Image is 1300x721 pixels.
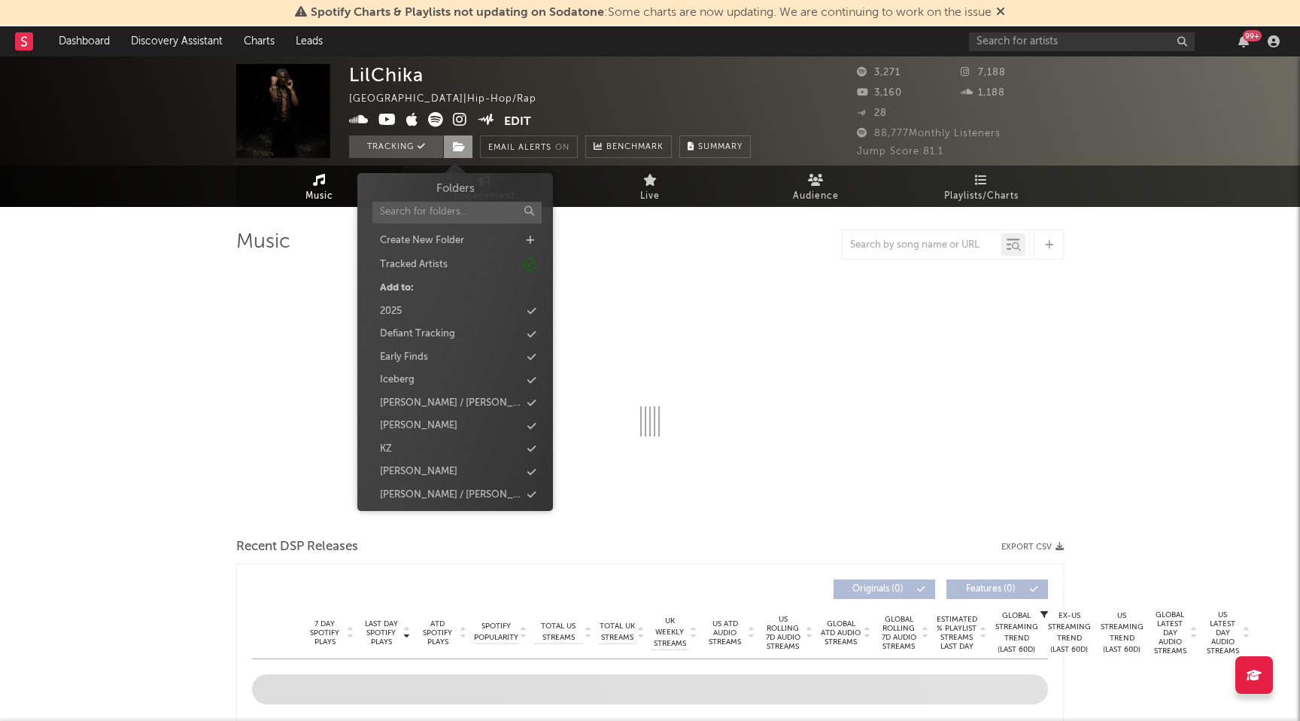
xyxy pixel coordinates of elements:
input: Search for artists [969,32,1195,51]
a: Playlists/Charts [898,166,1064,207]
span: 1,188 [961,88,1005,98]
span: Audience [793,187,839,205]
a: Benchmark [585,135,672,158]
input: Search for folders... [372,202,542,224]
div: KZ [380,442,392,457]
div: [PERSON_NAME] / [PERSON_NAME] [380,396,521,411]
div: [PERSON_NAME] [380,418,457,434]
button: Summary [679,135,751,158]
span: Dismiss [996,7,1005,19]
a: Discovery Assistant [120,26,233,56]
button: Originals(0) [834,580,935,599]
span: Estimated % Playlist Streams Last Day [936,615,977,651]
div: [PERSON_NAME] [380,464,457,479]
span: Benchmark [606,138,664,157]
span: UK Weekly Streams [652,616,688,650]
a: Leads [285,26,333,56]
span: Total US Streams [534,621,582,643]
a: Live [567,166,733,207]
div: LilChika [349,64,424,86]
a: Music [236,166,402,207]
span: 88,777 Monthly Listeners [857,129,1001,138]
span: Total UK Streams [599,621,635,643]
span: 3,271 [857,68,901,78]
span: Originals ( 0 ) [843,585,913,594]
span: US Rolling 7D Audio Streams [762,615,803,651]
span: Global Rolling 7D Audio Streams [878,615,919,651]
button: Features(0) [946,580,1048,599]
button: Email AlertsOn [480,135,578,158]
div: US Streaming Trend (Last 60D) [1099,610,1144,656]
div: 99 + [1243,30,1262,41]
span: 28 [857,108,887,118]
span: Playlists/Charts [944,187,1019,205]
span: Global Latest Day Audio Streams [1152,610,1188,656]
span: 7 Day Spotify Plays [305,619,345,646]
a: Dashboard [48,26,120,56]
span: Summary [698,143,743,151]
div: Tracked Artists [380,257,448,272]
div: 2025 [380,304,402,319]
span: US ATD Audio Streams [704,619,746,646]
div: [PERSON_NAME] / [PERSON_NAME] [380,488,521,503]
button: Export CSV [1001,543,1064,552]
div: Create New Folder [380,233,464,248]
span: ATD Spotify Plays [418,619,457,646]
input: Search by song name or URL [843,239,1001,251]
span: 3,160 [857,88,902,98]
div: Early Finds [380,350,428,365]
span: : Some charts are now updating. We are continuing to work on the issue [311,7,992,19]
em: On [555,144,570,152]
button: Tracking [349,135,443,158]
div: Iceberg [380,373,415,388]
button: Edit [504,112,531,131]
div: Add to: [380,281,414,296]
div: Global Streaming Trend (Last 60D) [994,610,1039,656]
a: Audience [733,166,898,207]
span: Jump Score: 81.1 [857,147,943,157]
div: Ex-US Streaming Trend (Last 60D) [1046,610,1092,656]
a: Engagement [402,166,567,207]
span: Last Day Spotify Plays [361,619,401,646]
span: US Latest Day Audio Streams [1204,610,1241,656]
span: 7,188 [961,68,1006,78]
span: Spotify Popularity [474,621,518,643]
span: Spotify Charts & Playlists not updating on Sodatone [311,7,604,19]
h3: Folders [436,181,474,198]
span: Global ATD Audio Streams [820,619,861,646]
a: Charts [233,26,285,56]
span: Recent DSP Releases [236,538,358,556]
button: 99+ [1238,35,1249,47]
div: Defiant Tracking [380,327,455,342]
span: Music [305,187,333,205]
div: [GEOGRAPHIC_DATA] | Hip-Hop/Rap [349,90,554,108]
span: Live [640,187,660,205]
span: Features ( 0 ) [956,585,1025,594]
